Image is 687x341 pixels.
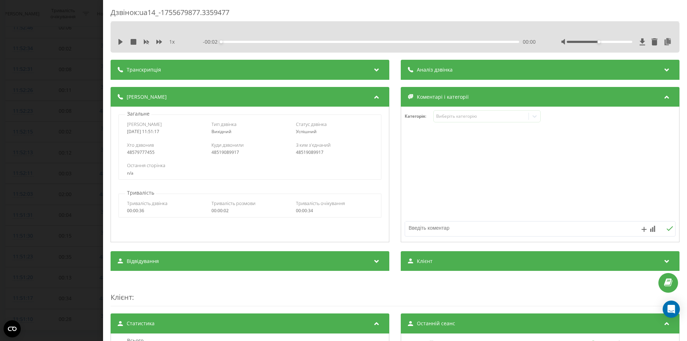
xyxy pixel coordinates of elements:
div: Accessibility label [598,40,600,43]
span: Успішний [296,128,317,135]
div: 00:00:34 [296,208,373,213]
div: 48579777455 [127,150,204,155]
span: Клієнт [111,292,132,302]
button: Open CMP widget [4,320,21,337]
div: Дзвінок : ua14_-1755679877.3359477 [111,8,679,21]
h4: Категорія : [405,114,433,119]
span: Куди дзвонили [211,142,244,148]
p: Тривалість [125,189,156,196]
span: Відвідування [127,258,159,265]
div: Виберіть категорію [436,113,526,119]
span: Тривалість розмови [211,200,255,206]
div: 48519089917 [296,150,373,155]
span: [PERSON_NAME] [127,121,162,127]
span: Останній сеанс [417,320,455,327]
div: 48519089917 [211,150,288,155]
span: Коментарі і категорії [417,93,469,101]
span: Статус дзвінка [296,121,327,127]
span: Тип дзвінка [211,121,237,127]
span: 00:00 [523,38,536,45]
span: Транскрипція [127,66,161,73]
div: Accessibility label [220,40,223,43]
span: Тривалість очікування [296,200,345,206]
span: [PERSON_NAME] [127,93,167,101]
p: Загальне [125,110,151,117]
span: З ким з'єднаний [296,142,331,148]
span: Остання сторінка [127,162,165,169]
div: [DATE] 11:51:17 [127,129,204,134]
div: n/a [127,171,372,176]
div: Open Intercom Messenger [663,301,680,318]
span: Аналіз дзвінка [417,66,453,73]
span: Тривалість дзвінка [127,200,167,206]
span: Клієнт [417,258,433,265]
div: 00:00:02 [211,208,288,213]
span: Статистика [127,320,155,327]
div: 00:00:36 [127,208,204,213]
span: Вихідний [211,128,232,135]
span: 1 x [169,38,175,45]
div: : [111,278,679,306]
span: - 00:02 [203,38,221,45]
span: Хто дзвонив [127,142,154,148]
